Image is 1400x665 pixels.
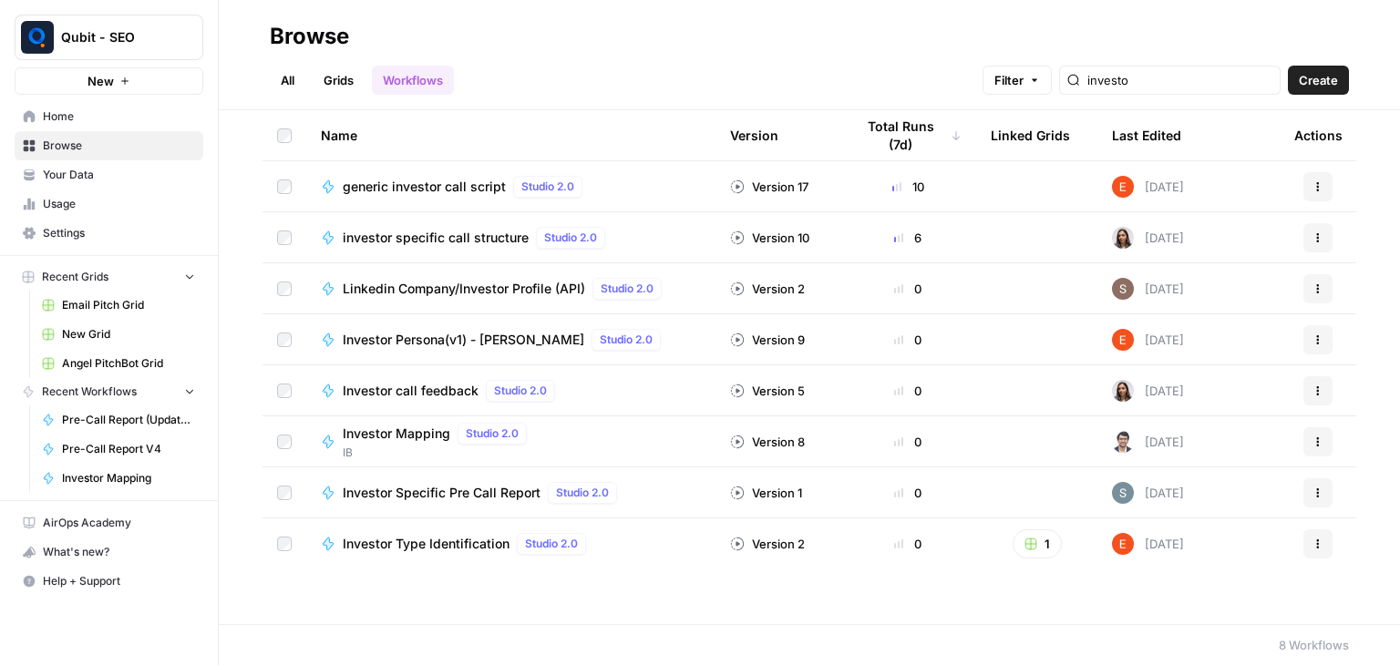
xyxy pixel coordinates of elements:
div: 0 [854,433,962,451]
a: Home [15,102,203,131]
div: Version 1 [730,484,802,502]
div: Total Runs (7d) [854,110,962,160]
span: Studio 2.0 [556,485,609,501]
img: 35tz4koyam3fgiezpr65b8du18d9 [1112,431,1134,453]
a: Investor Specific Pre Call ReportStudio 2.0 [321,482,701,504]
span: investor specific call structure [343,229,529,247]
div: [DATE] [1112,431,1184,453]
div: [DATE] [1112,482,1184,504]
span: Studio 2.0 [601,281,654,297]
span: Investor Mapping [343,425,450,443]
span: generic investor call script [343,178,506,196]
span: Browse [43,138,195,154]
span: Studio 2.0 [544,230,597,246]
button: Filter [983,66,1052,95]
a: Grids [313,66,365,95]
div: 0 [854,382,962,400]
span: Investor Specific Pre Call Report [343,484,540,502]
span: Qubit - SEO [61,28,171,46]
a: Workflows [372,66,454,95]
img: ajf8yqgops6ssyjpn8789yzw4nvp [1112,533,1134,555]
span: Studio 2.0 [494,383,547,399]
a: Email Pitch Grid [34,291,203,320]
button: Recent Grids [15,263,203,291]
div: Linked Grids [991,110,1070,160]
span: Investor call feedback [343,382,479,400]
img: 141n3bijxpn8h033wqhh0520kuqr [1112,227,1134,249]
img: Qubit - SEO Logo [21,21,54,54]
span: Investor Mapping [62,470,195,486]
span: Investor Persona(v1) - [PERSON_NAME] [343,331,584,349]
div: Version 5 [730,382,805,400]
div: [DATE] [1112,227,1184,249]
div: Version 17 [730,178,808,196]
div: Last Edited [1112,110,1181,160]
span: Filter [994,71,1024,89]
img: 141n3bijxpn8h033wqhh0520kuqr [1112,380,1134,402]
div: [DATE] [1112,329,1184,351]
div: 0 [854,535,962,553]
span: Help + Support [43,573,195,589]
span: Usage [43,196,195,212]
div: 0 [854,484,962,502]
button: What's new? [15,537,203,567]
a: Investor call feedbackStudio 2.0 [321,380,701,402]
span: Settings [43,225,195,241]
img: ajf8yqgops6ssyjpn8789yzw4nvp [1112,176,1134,198]
button: New [15,67,203,95]
span: Studio 2.0 [525,536,578,552]
div: [DATE] [1112,533,1184,555]
div: [DATE] [1112,380,1184,402]
a: investor specific call structureStudio 2.0 [321,227,701,249]
img: ajf8yqgops6ssyjpn8789yzw4nvp [1112,329,1134,351]
a: generic investor call scriptStudio 2.0 [321,176,701,198]
span: New Grid [62,326,195,343]
span: AirOps Academy [43,515,195,531]
span: Recent Grids [42,269,108,285]
div: What's new? [15,538,202,566]
span: Create [1299,71,1338,89]
span: Your Data [43,167,195,183]
a: Pre-Call Report (Updated) [34,405,203,435]
a: Investor Persona(v1) - [PERSON_NAME]Studio 2.0 [321,329,701,351]
span: Investor Type Identification [343,535,510,553]
div: 0 [854,331,962,349]
div: Version [730,110,778,160]
a: Investor Type IdentificationStudio 2.0 [321,533,701,555]
img: 3zgqy6y2ekfyyy6s4xjwxru18wvg [1112,482,1134,504]
a: Angel PitchBot Grid [34,349,203,378]
div: Version 2 [730,280,805,298]
button: Help + Support [15,567,203,596]
span: Pre-Call Report (Updated) [62,412,195,428]
div: Version 8 [730,433,805,451]
div: 0 [854,280,962,298]
span: Angel PitchBot Grid [62,355,195,372]
span: IB [343,445,534,461]
span: Linkedin Company/Investor Profile (API) [343,280,585,298]
button: Recent Workflows [15,378,203,405]
img: r1t4d3bf2vn6qf7wuwurvsp061ux [1112,278,1134,300]
a: Linkedin Company/Investor Profile (API)Studio 2.0 [321,278,701,300]
a: Usage [15,189,203,219]
div: 10 [854,178,962,196]
input: Search [1087,71,1272,89]
span: Email Pitch Grid [62,297,195,313]
a: All [270,66,305,95]
span: Studio 2.0 [600,332,653,348]
div: Version 9 [730,331,805,349]
div: Name [321,110,701,160]
button: 1 [1013,529,1062,558]
span: Studio 2.0 [521,179,574,195]
a: Settings [15,219,203,248]
div: 8 Workflows [1279,636,1349,654]
div: Actions [1294,110,1343,160]
span: Pre-Call Report V4 [62,441,195,457]
a: New Grid [34,320,203,349]
a: Investor Mapping [34,464,203,493]
div: Version 2 [730,535,805,553]
div: [DATE] [1112,278,1184,300]
a: Pre-Call Report V4 [34,435,203,464]
a: Investor MappingStudio 2.0IB [321,423,701,461]
span: Studio 2.0 [466,425,519,442]
button: Workspace: Qubit - SEO [15,15,203,60]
